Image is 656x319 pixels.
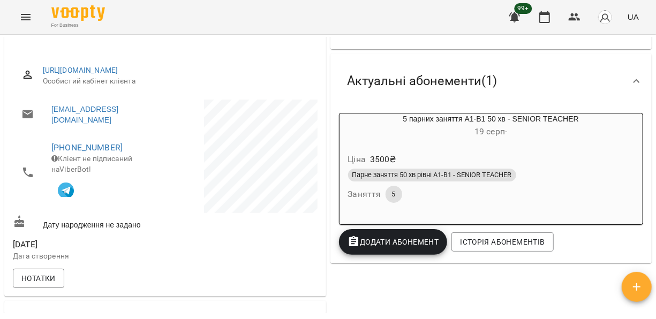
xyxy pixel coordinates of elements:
span: Особистий кабінет клієнта [43,76,309,87]
a: [EMAIL_ADDRESS][DOMAIN_NAME] [51,104,154,125]
img: Voopty Logo [51,5,105,21]
button: Menu [13,4,39,30]
button: 5 парних заняття А1-В1 50 хв - SENIOR TEACHER19 серп- Ціна3500₴Парне заняття 50 хв рівні А1-В1 - ... [340,113,643,216]
div: 5 парних заняття А1-В1 50 хв - SENIOR TEACHER [340,113,643,139]
span: 5 [386,189,402,199]
span: Додати Абонемент [348,236,439,248]
a: [PHONE_NUMBER] [51,142,123,153]
a: [URL][DOMAIN_NAME] [43,66,118,74]
span: Парне заняття 50 хв рівні А1-В1 - SENIOR TEACHER [348,170,516,180]
p: Дата створення [13,251,163,262]
div: Дату народження не задано [11,213,165,233]
span: Нотатки [21,272,56,285]
span: UA [628,11,639,22]
span: Клієнт не підписаний на ViberBot! [51,154,132,173]
h6: Заняття [348,187,381,202]
button: Нотатки [13,269,64,288]
p: 3500 ₴ [370,153,396,166]
img: Telegram [58,183,74,199]
h6: Ціна [348,152,366,167]
button: UA [623,7,643,27]
button: Історія абонементів [451,232,553,252]
img: avatar_s.png [598,10,613,25]
div: Актуальні абонементи(1) [330,54,652,109]
span: Історія абонементів [460,236,545,248]
span: Актуальні абонементи ( 1 ) [348,73,497,89]
span: 19 серп - [474,126,507,136]
span: [DATE] [13,238,163,251]
span: 99+ [515,3,532,14]
span: For Business [51,22,105,29]
button: Додати Абонемент [339,229,448,255]
button: Клієнт підписаний на VooptyBot [51,174,80,203]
